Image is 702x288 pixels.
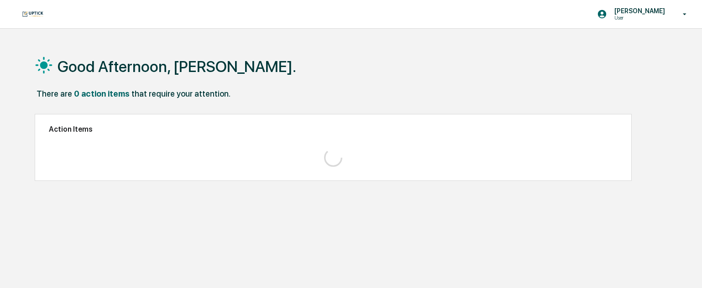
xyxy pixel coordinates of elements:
[607,7,670,15] p: [PERSON_NAME]
[22,11,44,17] img: logo
[49,125,618,134] h2: Action Items
[74,89,130,98] div: 0 action items
[58,57,296,76] h1: Good Afternoon, [PERSON_NAME].
[37,89,72,98] div: There are
[131,89,231,98] div: that require your attention.
[607,15,670,21] p: User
